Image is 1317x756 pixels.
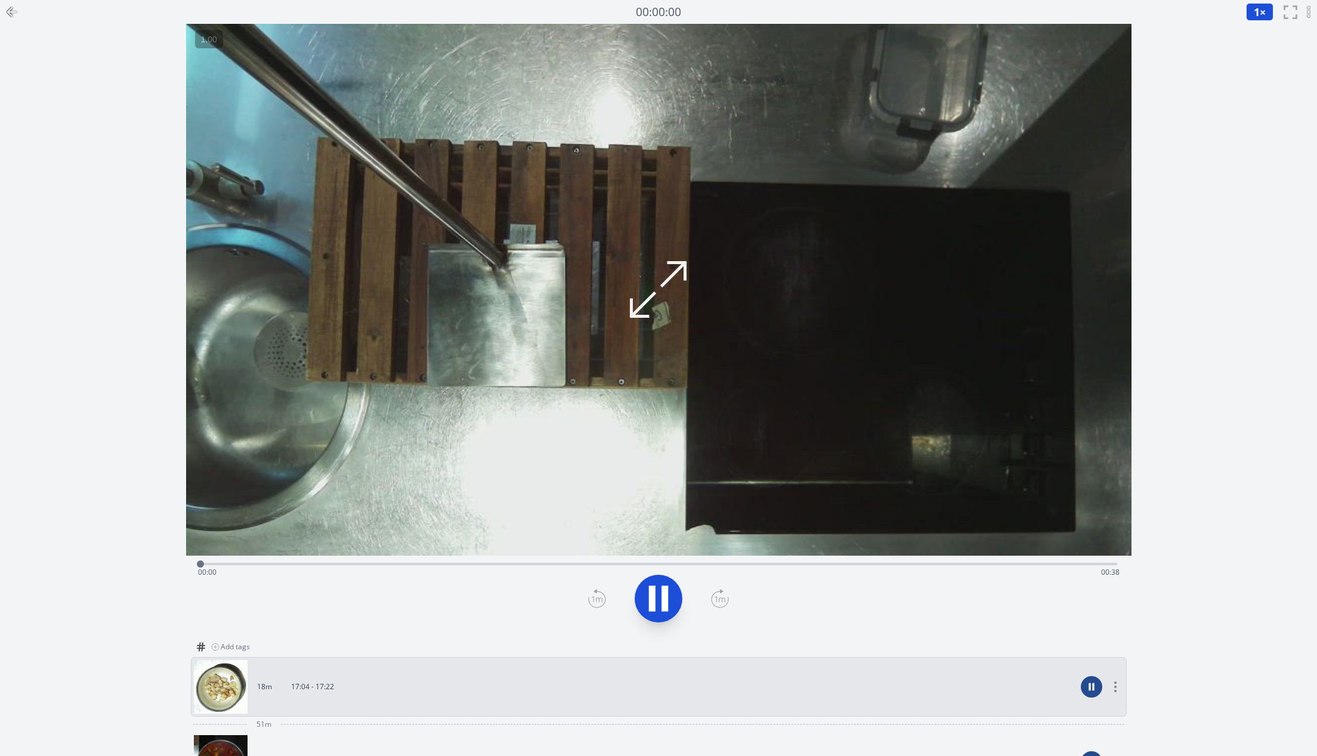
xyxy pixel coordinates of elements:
a: 00:00:00 [636,4,681,21]
p: 18m [257,682,272,692]
span: 51m [256,720,271,729]
p: 17:04 - 17:22 [291,682,334,692]
span: 00:38 [1101,567,1120,577]
img: 250813160503_thumb.jpeg [194,660,248,714]
button: 1× [1246,3,1273,21]
button: Add tags [206,637,255,656]
span: Add tags [221,642,250,652]
span: 1 [1254,5,1260,19]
